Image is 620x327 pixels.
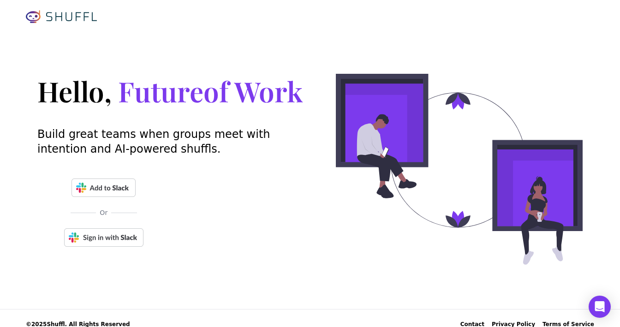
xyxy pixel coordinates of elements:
[118,72,303,109] span: Future
[589,296,611,318] div: Open Intercom Messenger
[26,9,102,24] a: Shuffl
[203,72,303,109] span: of Work
[37,74,303,108] h1: Hello,
[96,208,111,217] span: Or
[37,127,274,156] p: Build great teams when groups meet with intention and AI-powered shuffls.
